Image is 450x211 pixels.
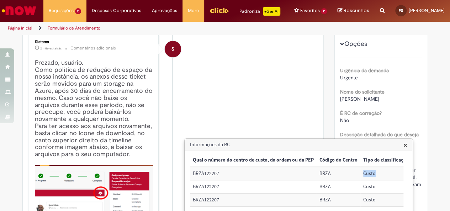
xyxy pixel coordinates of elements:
td: Tipo de classificação contábil: Custo [360,180,431,194]
span: PS [399,8,403,13]
b: Descrição detalhada do que deseja comprar [340,131,419,145]
span: Rascunhos [344,7,369,14]
button: Close [403,141,407,149]
span: S [171,41,174,58]
img: ServiceNow [1,4,37,18]
td: Tipo de classificação contábil: Custo [360,167,431,180]
td: Código do Centro: BRZA [317,194,360,207]
div: Padroniza [239,7,280,16]
span: Requisições [49,7,74,14]
span: 2 [321,8,327,14]
td: Código do Centro: BRZA [317,180,360,194]
a: Formulário de Atendimento [48,25,100,31]
span: [PERSON_NAME] [340,96,379,102]
span: Urgente [340,74,358,81]
td: Qual o número do centro de custo, da ordem ou da PEP: BRZA122207 [190,167,317,180]
span: 2 mês(es) atrás [40,46,62,51]
b: Nome do solicitante [340,89,385,95]
th: Qual o número do centro de custo, da ordem ou da PEP [190,154,317,167]
a: Rascunhos [338,7,369,14]
td: Qual o número do centro de custo, da ordem ou da PEP: BRZA122207 [190,194,317,207]
b: É RC de correção? [340,110,382,116]
span: Favoritos [300,7,319,14]
span: 2 [75,8,81,14]
span: Aprovações [152,7,177,14]
td: Tipo de classificação contábil: Custo [360,194,431,207]
span: More [188,7,199,14]
span: Despesas Corporativas [92,7,141,14]
div: System [165,41,181,57]
td: Código do Centro: BRZA [317,167,360,180]
div: Sistema [35,40,153,44]
p: +GenAi [263,7,280,16]
ul: Trilhas de página [5,22,295,35]
span: × [403,140,407,150]
th: Tipo de classificação contábil [360,154,431,167]
span: [PERSON_NAME] [409,7,445,14]
b: Urgência da demanda [340,67,389,74]
th: Código do Centro [317,154,360,167]
td: Qual o número do centro de custo, da ordem ou da PEP: BRZA122207 [190,180,317,194]
span: Não [340,117,349,123]
img: click_logo_yellow_360x200.png [210,5,229,16]
time: 10/08/2025 01:51:47 [40,46,62,51]
a: Página inicial [8,25,32,31]
h3: Informações da RC [185,139,412,151]
small: Comentários adicionais [70,45,116,51]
